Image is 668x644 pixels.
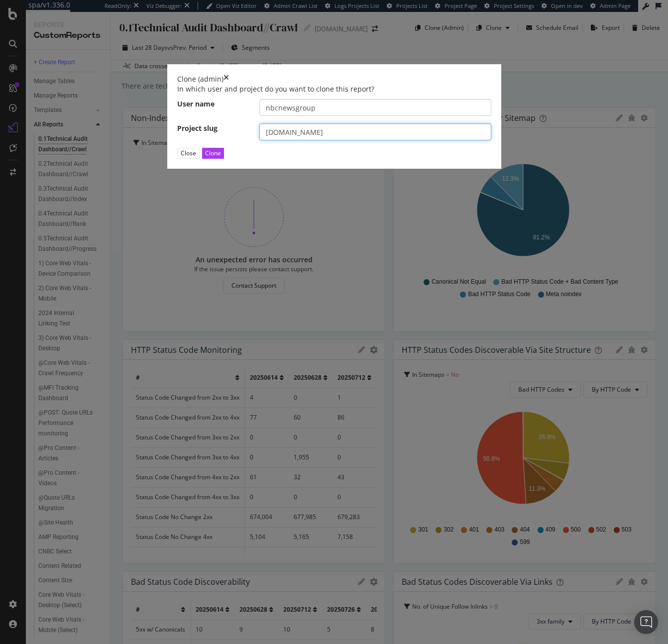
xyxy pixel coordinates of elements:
[170,123,252,133] label: Project slug
[181,149,196,157] div: Close
[259,123,491,140] input: my-project-slug
[177,84,491,94] p: In which user and project do you want to clone this report?
[259,99,491,116] input: Username
[223,74,229,84] div: times
[177,148,200,158] button: Close
[202,148,224,158] button: Clone
[167,64,501,168] div: modal
[205,149,221,157] div: Clone
[170,99,252,109] label: User name
[177,74,223,84] div: Clone (admin)
[634,610,658,634] div: Open Intercom Messenger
